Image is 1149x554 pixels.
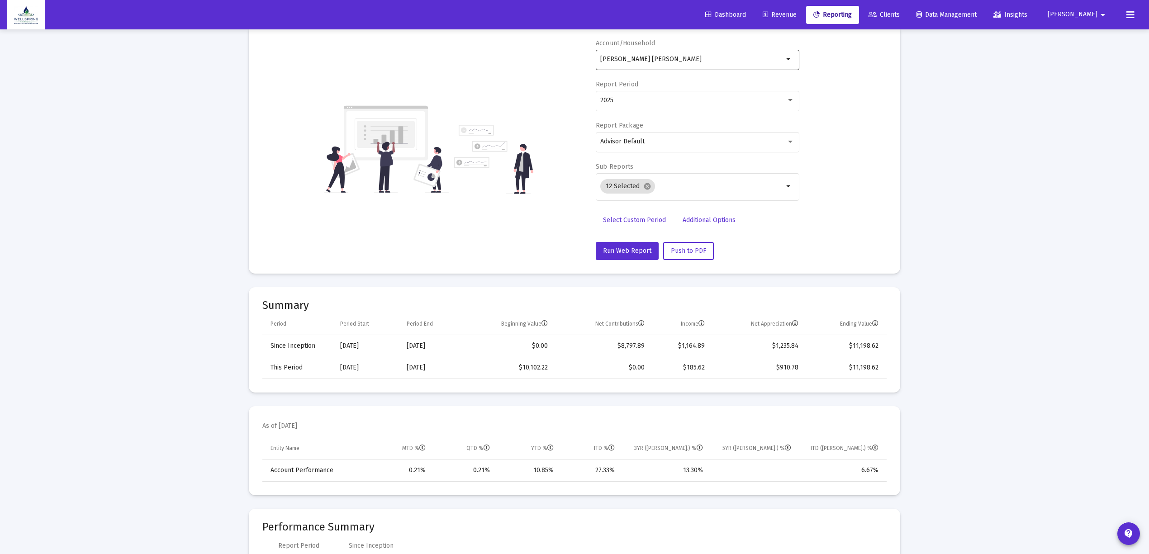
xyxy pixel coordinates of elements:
label: Report Period [596,80,639,88]
span: Insights [993,11,1027,19]
div: [DATE] [407,341,457,350]
div: Data grid [262,438,887,482]
td: $185.62 [651,357,711,379]
td: Column Period [262,313,334,335]
label: Sub Reports [596,163,634,170]
div: MTD % [402,445,426,452]
div: Net Contributions [595,320,645,327]
button: Push to PDF [663,242,714,260]
td: Column ITD % [560,438,622,459]
span: Advisor Default [600,137,645,145]
td: Column Ending Value [805,313,887,335]
div: 5YR ([PERSON_NAME].) % [722,445,791,452]
td: Column ITD (Ann.) % [798,438,887,459]
label: Report Package [596,122,644,129]
mat-icon: contact_support [1123,528,1134,539]
div: Since Inception [349,541,394,550]
span: Reporting [813,11,852,19]
div: [DATE] [340,341,394,350]
mat-chip-list: Selection [600,177,783,195]
span: Clients [869,11,900,19]
div: Net Appreciation [751,320,798,327]
span: Revenue [763,11,797,19]
td: $11,198.62 [805,357,887,379]
span: Dashboard [705,11,746,19]
mat-card-title: Performance Summary [262,522,887,531]
a: Clients [861,6,907,24]
a: Reporting [806,6,859,24]
div: Report Period [278,541,319,550]
td: $0.00 [554,357,651,379]
div: ITD % [594,445,615,452]
td: Column YTD % [496,438,560,459]
div: 13.30% [627,466,703,475]
img: Dashboard [14,6,38,24]
td: Column Beginning Value [463,313,554,335]
td: $1,164.89 [651,335,711,357]
mat-chip: 12 Selected [600,179,655,194]
td: Column Period End [400,313,463,335]
span: Additional Options [683,216,736,224]
div: 0.21% [438,466,490,475]
mat-icon: arrow_drop_down [783,54,794,65]
div: 6.67% [804,466,878,475]
div: 0.21% [373,466,426,475]
mat-icon: arrow_drop_down [783,181,794,192]
label: Account/Household [596,39,655,47]
div: Data grid [262,313,887,379]
span: Push to PDF [671,247,706,255]
input: Search or select an account or household [600,56,783,63]
div: 27.33% [566,466,615,475]
mat-icon: cancel [643,182,651,190]
span: Data Management [916,11,977,19]
td: $8,797.89 [554,335,651,357]
div: Income [681,320,705,327]
div: Period Start [340,320,369,327]
td: Column 3YR (Ann.) % [621,438,709,459]
a: Data Management [909,6,984,24]
div: Entity Name [271,445,299,452]
div: Period [271,320,286,327]
td: $0.00 [463,335,554,357]
td: Column Entity Name [262,438,366,459]
td: Column Net Contributions [554,313,651,335]
td: Column Income [651,313,711,335]
td: Account Performance [262,459,366,481]
td: $10,102.22 [463,357,554,379]
div: QTD % [466,445,490,452]
span: 2025 [600,96,613,104]
mat-card-title: Summary [262,301,887,310]
td: Column QTD % [432,438,497,459]
td: $11,198.62 [805,335,887,357]
div: YTD % [531,445,554,452]
td: Since Inception [262,335,334,357]
td: Column 5YR (Ann.) % [709,438,798,459]
td: Column Net Appreciation [711,313,805,335]
div: Beginning Value [501,320,548,327]
mat-card-subtitle: As of [DATE] [262,421,297,431]
div: Period End [407,320,433,327]
img: reporting-alt [454,125,533,194]
span: [PERSON_NAME] [1048,11,1097,19]
a: Revenue [755,6,804,24]
button: [PERSON_NAME] [1037,5,1119,24]
div: 3YR ([PERSON_NAME].) % [634,445,703,452]
div: ITD ([PERSON_NAME].) % [811,445,878,452]
div: Ending Value [840,320,878,327]
a: Dashboard [698,6,753,24]
td: This Period [262,357,334,379]
a: Insights [986,6,1035,24]
td: Column MTD % [366,438,432,459]
div: 10.85% [503,466,554,475]
div: [DATE] [340,363,394,372]
td: $910.78 [711,357,805,379]
button: Run Web Report [596,242,659,260]
span: Select Custom Period [603,216,666,224]
img: reporting [324,104,449,194]
td: $1,235.84 [711,335,805,357]
td: Column Period Start [334,313,400,335]
span: Run Web Report [603,247,651,255]
mat-icon: arrow_drop_down [1097,6,1108,24]
div: [DATE] [407,363,457,372]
